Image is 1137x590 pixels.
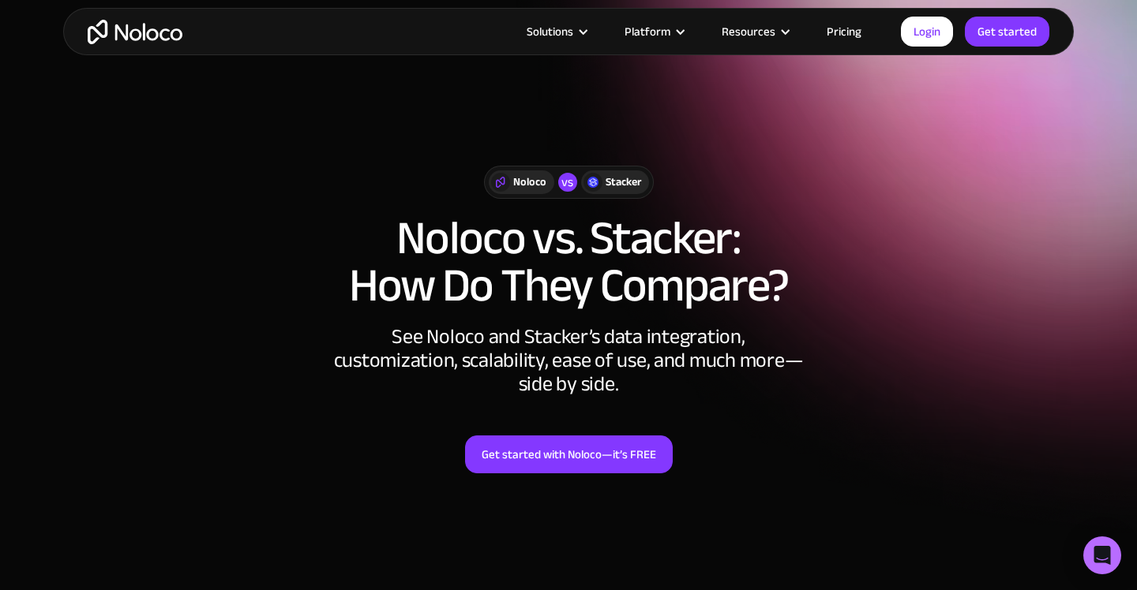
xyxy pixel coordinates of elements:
a: Get started with Noloco—it’s FREE [465,435,673,473]
div: Platform [605,21,702,42]
div: Noloco [513,174,546,191]
div: Resources [722,21,775,42]
div: Resources [702,21,807,42]
div: See Noloco and Stacker’s data integration, customization, scalability, ease of use, and much more... [332,325,805,396]
h1: Noloco vs. Stacker: How Do They Compare? [79,215,1058,309]
div: Stacker [606,174,641,191]
a: Login [901,17,953,47]
div: Solutions [527,21,573,42]
a: Pricing [807,21,881,42]
a: Get started [965,17,1049,47]
div: Open Intercom Messenger [1083,536,1121,574]
div: Solutions [507,21,605,42]
a: home [88,20,182,44]
div: vs [558,173,577,192]
div: Platform [625,21,670,42]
